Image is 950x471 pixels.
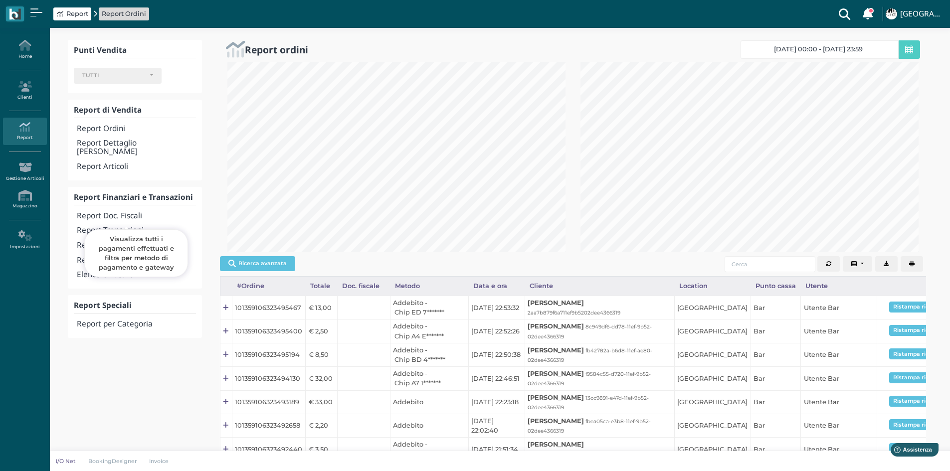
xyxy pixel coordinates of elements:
td: € 32,00 [306,367,338,390]
h4: Report Ordini [77,125,195,133]
h4: Report Ricariche [77,241,195,250]
td: [DATE] 22:52:26 [468,319,525,343]
div: Metodo [390,277,468,296]
h4: Report per Categoria [77,320,195,328]
div: Colonne [843,256,876,272]
img: logo [9,8,20,20]
a: Invoice [143,457,176,465]
b: [PERSON_NAME] [528,299,584,307]
input: Cerca [725,256,815,272]
td: Bar [751,296,800,319]
div: Data e ora [468,277,525,296]
b: Report Speciali [74,300,132,311]
h4: Report Articoli [77,162,195,171]
button: Ristampa ricevuta [889,419,948,430]
td: Bar [751,390,800,414]
button: Ricerca avanzata [220,256,295,271]
td: [GEOGRAPHIC_DATA] [674,319,751,343]
h4: Elenco Chiusure [77,271,195,279]
td: Bar [751,414,800,437]
td: 101359106323492658 [232,414,305,437]
button: Ristampa ricevuta [889,396,948,407]
td: Utente Bar [801,296,877,319]
small: 8c949df6-dd78-11ef-9b52-02dee4366319 [528,323,652,339]
small: f9584c55-d720-11ef-9b52-02dee4366319 [528,371,651,387]
button: Ristampa ricevuta [889,372,948,383]
td: [DATE] 22:23:18 [468,390,525,414]
td: 101359106323493189 [232,390,305,414]
td: Bar [751,319,800,343]
td: € 2,20 [306,414,338,437]
a: ... [GEOGRAPHIC_DATA] [884,2,944,26]
span: Report [66,9,88,18]
td: [DATE] 22:46:51 [468,367,525,390]
td: € 3,50 [306,438,338,461]
td: [GEOGRAPHIC_DATA] [674,296,751,319]
td: 101359106323492440 [232,438,305,461]
td: Bar [751,438,800,461]
td: Utente Bar [801,390,877,414]
button: Ristampa ricevuta [889,348,948,359]
td: [DATE] 22:53:32 [468,296,525,319]
td: Utente Bar [801,319,877,343]
td: Utente Bar [801,367,877,390]
td: Utente Bar [801,438,877,461]
button: Aggiorna [817,256,840,272]
h4: [GEOGRAPHIC_DATA] [900,10,944,18]
a: Magazzino [3,186,46,213]
td: Utente Bar [801,414,877,437]
td: [DATE] 21:51:34 [468,438,525,461]
small: 2aa7b879f6a711ef9b5202dee4366319 [528,310,620,316]
a: BookingDesigner [82,457,143,465]
b: [PERSON_NAME] [528,441,584,448]
a: Report [57,9,88,18]
a: Home [3,36,46,63]
span: [DATE] 00:00 - [DATE] 23:59 [774,45,863,53]
td: € 13,00 [306,296,338,319]
td: € 33,00 [306,390,338,414]
td: 101359106323495194 [232,343,305,366]
img: ... [886,8,897,19]
b: Report Finanziari e Transazioni [74,192,193,202]
button: Ristampa ricevuta [889,325,948,336]
b: Punti Vendita [74,45,127,55]
td: € 8,50 [306,343,338,366]
button: Export [875,256,898,272]
a: Impostazioni [3,226,46,254]
span: Assistenza [29,8,66,15]
button: TUTTI [74,68,162,84]
b: Report di Vendita [74,105,142,115]
b: [PERSON_NAME] [528,370,584,377]
div: Cliente [525,277,674,296]
td: 101359106323495467 [232,296,305,319]
td: Bar [751,367,800,390]
div: Totale [306,277,338,296]
div: Doc. fiscale [338,277,390,296]
small: 13cc9891-e47d-11ef-9b52-02dee4366319 [528,395,649,411]
a: Gestione Articoli [3,158,46,185]
iframe: Help widget launcher [879,440,942,463]
h4: Report Doc. Fiscali [77,212,195,220]
button: Ristampa ricevuta [889,302,948,313]
td: [GEOGRAPHIC_DATA] [674,390,751,414]
b: [PERSON_NAME] [528,417,584,425]
small: fb42782a-b6d8-11ef-ae80-02dee4366319 [528,347,652,363]
td: [GEOGRAPHIC_DATA] [674,414,751,437]
td: Utente Bar [801,343,877,366]
h2: Report ordini [245,44,308,55]
div: Visualizza tutti i pagamenti effettuati e filtra per metodo di pagamento e gateway [84,229,188,277]
b: [PERSON_NAME] [528,394,584,401]
a: Report Ordini [102,9,146,18]
b: [PERSON_NAME] [528,346,584,354]
h4: Report Dettaglio [PERSON_NAME] [77,139,195,156]
td: [GEOGRAPHIC_DATA] [674,343,751,366]
b: [PERSON_NAME] [528,322,584,330]
td: 101359106323495400 [232,319,305,343]
button: Columns [843,256,873,272]
td: € 2,50 [306,319,338,343]
p: I/O Net [56,457,76,465]
h4: Report Transazioni [77,226,195,235]
a: Report [3,118,46,145]
small: fbea05ca-e3b8-11ef-9b52-02dee4366319 [528,418,651,434]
